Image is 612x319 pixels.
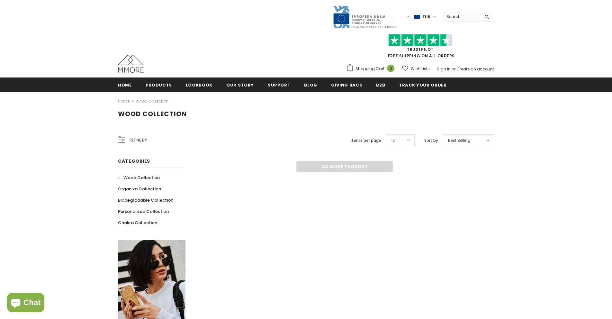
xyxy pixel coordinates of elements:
a: Lookbook [186,77,212,92]
span: support [268,82,291,88]
span: Chakra Collection [118,220,157,226]
a: Blog [304,77,317,92]
img: Javni Razpis [333,5,397,29]
span: Home [118,82,132,88]
span: Blog [304,82,317,88]
a: Products [146,77,172,92]
label: Sort by [424,137,438,144]
span: Wood Collection [123,175,160,181]
inbox-online-store-chat: Shopify online store chat [5,293,46,314]
span: Organika Collection [118,186,161,192]
span: EUR [423,14,430,20]
a: Wood Collection [118,172,160,183]
a: Home [118,97,130,105]
span: B2B [376,82,385,88]
a: Home [118,77,132,92]
a: Trustpilot [407,47,434,52]
a: Giving back [331,77,362,92]
span: Lookbook [186,82,212,88]
a: Wood Collection [136,98,168,104]
span: Giving back [331,82,362,88]
span: or [452,66,455,72]
span: Best Selling [448,137,471,144]
span: 12 [391,137,395,144]
span: Wood Collection [118,109,187,118]
a: Personalized Collection [118,206,169,217]
a: Biodegradable Collection [118,195,173,206]
span: Wish Lists [411,66,430,72]
a: Create an account [456,66,494,72]
span: 0 [387,65,394,72]
span: Biodegradable Collection [118,197,173,203]
span: Personalized Collection [118,208,169,214]
a: B2B [376,77,385,92]
a: Sign In [437,66,451,72]
a: Chakra Collection [118,217,157,228]
a: Our Story [226,77,254,92]
span: Shopping Cart [355,66,384,72]
label: Items per page [351,137,381,144]
a: Wish Lists [402,63,430,74]
input: Search Site [443,12,480,21]
span: Our Story [226,82,254,88]
span: Track your order [399,82,446,88]
span: FREE SHIPPING ON ALL ORDERS [346,37,494,59]
img: Trust Pilot Stars [388,34,453,47]
span: Categories [118,158,150,164]
a: Javni Razpis [333,14,397,19]
a: Shopping Cart 0 [346,64,398,74]
a: Track your order [399,77,446,92]
img: MMORE Cases [118,55,144,73]
a: support [268,77,291,92]
span: Products [146,82,172,88]
a: Organika Collection [118,183,161,195]
span: Refine by [130,137,147,144]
